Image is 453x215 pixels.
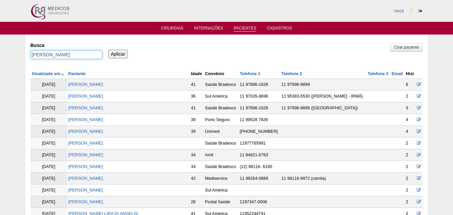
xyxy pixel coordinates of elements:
th: Idade [189,69,204,79]
td: 2 [404,161,415,173]
input: Digite os termos que você deseja procurar. [31,50,102,59]
a: Telefone 2 [281,71,302,76]
td: 2 [404,184,415,196]
td: [PHONE_NUMBER] [238,126,280,138]
label: Busca [31,42,102,49]
td: Sul América [204,91,238,102]
td: 11 97996-9899 ([GEOGRAPHIC_DATA]) [280,102,366,114]
a: [PERSON_NAME] [68,94,103,99]
td: Porto Seguro [204,114,238,126]
td: (12) 98116- 6160 [238,161,280,173]
td: Mediservice [204,173,238,184]
td: 11 97996-9899 [280,79,366,91]
td: 11 94821-6763 [238,149,280,161]
td: Saúde Bradesco [204,102,238,114]
td: Saúde Bradesco [204,79,238,91]
a: Cirurgias [161,26,183,33]
td: [DATE] [31,114,67,126]
a: Telefone 3 [368,71,388,76]
th: Convênio [204,69,238,79]
td: Postal Saúde [204,196,238,208]
a: Atualizado em [32,71,65,76]
a: [PERSON_NAME] [68,164,103,169]
td: 11 97686-1626 [238,102,280,114]
td: 11 98116-9972 (camila) [280,173,366,184]
td: Amil [204,149,238,161]
td: 11 97035-9696 [238,91,280,102]
img: ordem crescente [60,72,65,76]
td: [DATE] [31,126,67,138]
a: Criar paciente [390,43,422,52]
td: 42 [189,173,204,184]
td: [DATE] [31,91,67,102]
a: [PERSON_NAME] [68,129,103,134]
td: 41 [189,102,204,114]
td: 2 [404,91,415,102]
input: Aplicar [108,50,128,58]
td: Sul América [204,184,238,196]
i: Sair [418,9,422,13]
td: 4 [404,114,415,126]
td: 11 97686-1626 [238,79,280,91]
a: Cadastros [267,26,292,33]
a: Pacientes [234,26,256,32]
td: 34 [189,161,204,173]
td: Unimed [204,126,238,138]
a: Vincit [394,9,404,13]
td: 6 [404,79,415,91]
td: 41 [189,79,204,91]
td: 36 [189,91,204,102]
a: [PERSON_NAME] [68,117,103,122]
td: [DATE] [31,79,67,91]
td: 11 95383-5530 ([PERSON_NAME] - IRMÃ) [280,91,366,102]
a: [PERSON_NAME] [68,106,103,110]
td: 2 [404,149,415,161]
a: [PERSON_NAME] [68,200,103,204]
td: [DATE] [31,173,67,184]
th: Hist [404,69,415,79]
td: 3 [404,102,415,114]
td: [DATE] [31,184,67,196]
td: 11 98264-0889 [238,173,280,184]
a: [PERSON_NAME] [68,188,103,193]
td: 28 [189,196,204,208]
a: Internações [194,26,223,33]
td: 34 [189,149,204,161]
td: 2 [404,138,415,149]
a: [PERSON_NAME] [68,176,103,181]
td: 2 [404,173,415,184]
a: Telefone 1 [240,71,260,76]
a: Paciente [68,71,86,76]
a: [PERSON_NAME] [68,141,103,146]
td: Saúde Bradesco [204,138,238,149]
td: 39 [189,114,204,126]
td: [DATE] [31,196,67,208]
a: [PERSON_NAME] [68,82,103,87]
a: Email [392,71,403,76]
td: [DATE] [31,161,67,173]
td: 11 99528 7826 [238,114,280,126]
td: 1197347-0008 [238,196,280,208]
td: 2 [404,196,415,208]
td: [DATE] [31,102,67,114]
td: [DATE] [31,149,67,161]
td: Saúde Bradesco [204,161,238,173]
td: 4 [404,126,415,138]
td: 11977765991 [238,138,280,149]
a: [PERSON_NAME] [68,153,103,157]
td: [DATE] [31,138,67,149]
td: 39 [189,126,204,138]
